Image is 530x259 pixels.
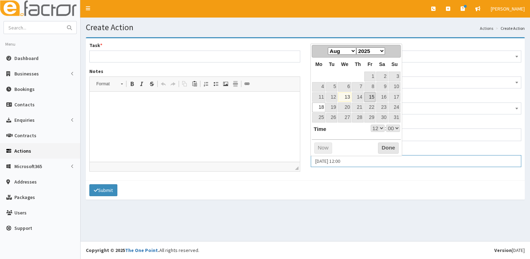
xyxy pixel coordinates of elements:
[338,92,351,102] a: 13
[312,113,325,122] a: 25
[391,61,398,67] span: Sunday
[376,82,388,92] a: 9
[352,82,364,92] a: 7
[315,104,517,113] span: Lincolnshire Decking Specialists Ltd
[315,78,517,87] span: Business
[90,92,300,162] iframe: Rich Text Editor, notes
[14,55,39,61] span: Dashboard
[494,247,525,254] div: [DATE]
[480,25,493,31] a: Actions
[367,61,372,67] span: Friday
[14,179,37,185] span: Addresses
[326,102,337,112] a: 19
[14,117,35,123] span: Enquiries
[311,77,522,88] span: Business
[221,79,230,88] a: Image
[180,79,190,88] a: Copy (Ctrl+C)
[312,92,325,102] a: 11
[81,241,530,259] footer: All rights reserved.
[392,48,398,54] span: Next
[388,72,400,81] a: 3
[242,79,252,88] a: Link (Ctrl+L)
[364,113,376,122] a: 29
[312,102,325,112] a: 18
[158,79,168,88] a: Undo (Ctrl+Z)
[14,132,36,139] span: Contracts
[14,101,35,108] span: Contacts
[311,102,522,114] span: Lincolnshire Decking Specialists Ltd
[295,166,298,170] span: Drag to resize
[14,86,35,92] span: Bookings
[125,247,158,253] a: The One Point
[14,194,35,200] span: Packages
[326,92,337,102] a: 12
[14,163,42,170] span: Microsoft365
[86,247,159,253] strong: Copyright © 2025 .
[338,82,351,92] a: 6
[315,61,322,67] span: Monday
[364,102,376,112] a: 22
[312,125,326,133] dt: Time
[338,102,351,112] a: 20
[93,79,117,88] span: Format
[14,148,31,154] span: Actions
[326,82,337,92] a: 5
[86,23,525,32] h1: Create Action
[311,42,329,49] label: Status
[388,82,400,92] a: 10
[376,102,388,112] a: 23
[168,79,178,88] a: Redo (Ctrl+Y)
[388,92,400,102] a: 17
[491,6,525,12] span: [PERSON_NAME]
[326,113,337,122] a: 26
[494,247,512,253] b: Version
[376,113,388,122] a: 30
[14,210,27,216] span: Users
[315,48,321,54] span: Prev
[230,79,240,88] a: Insert Horizontal Line
[14,225,32,231] span: Support
[379,61,385,67] span: Saturday
[315,52,517,61] span: Unresolved
[352,113,364,122] a: 28
[329,61,335,67] span: Tuesday
[137,79,147,88] a: Italic (Ctrl+I)
[314,142,332,154] button: Now
[312,82,325,92] a: 4
[364,72,376,81] a: 1
[388,113,400,122] a: 31
[4,21,63,34] input: Search...
[89,184,117,196] button: Submit
[390,46,400,56] a: Next
[92,79,126,89] a: Format
[89,68,103,75] label: Notes
[313,46,323,56] a: Prev
[376,92,388,102] a: 16
[311,51,522,62] span: Unresolved
[378,142,399,154] button: Done
[147,79,157,88] a: Strike Through
[364,92,376,102] a: 15
[127,79,137,88] a: Bold (Ctrl+B)
[388,102,400,112] a: 24
[14,71,39,77] span: Businesses
[352,102,364,112] a: 21
[376,72,388,81] a: 2
[211,79,221,88] a: Insert/Remove Bulleted List
[338,113,351,122] a: 27
[494,25,525,31] li: Create Action
[364,82,376,92] a: 8
[352,92,364,102] a: 14
[89,42,102,49] label: Task
[355,61,361,67] span: Thursday
[341,61,349,67] span: Wednesday
[201,79,211,88] a: Insert/Remove Numbered List
[190,79,199,88] a: Paste (Ctrl+V)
